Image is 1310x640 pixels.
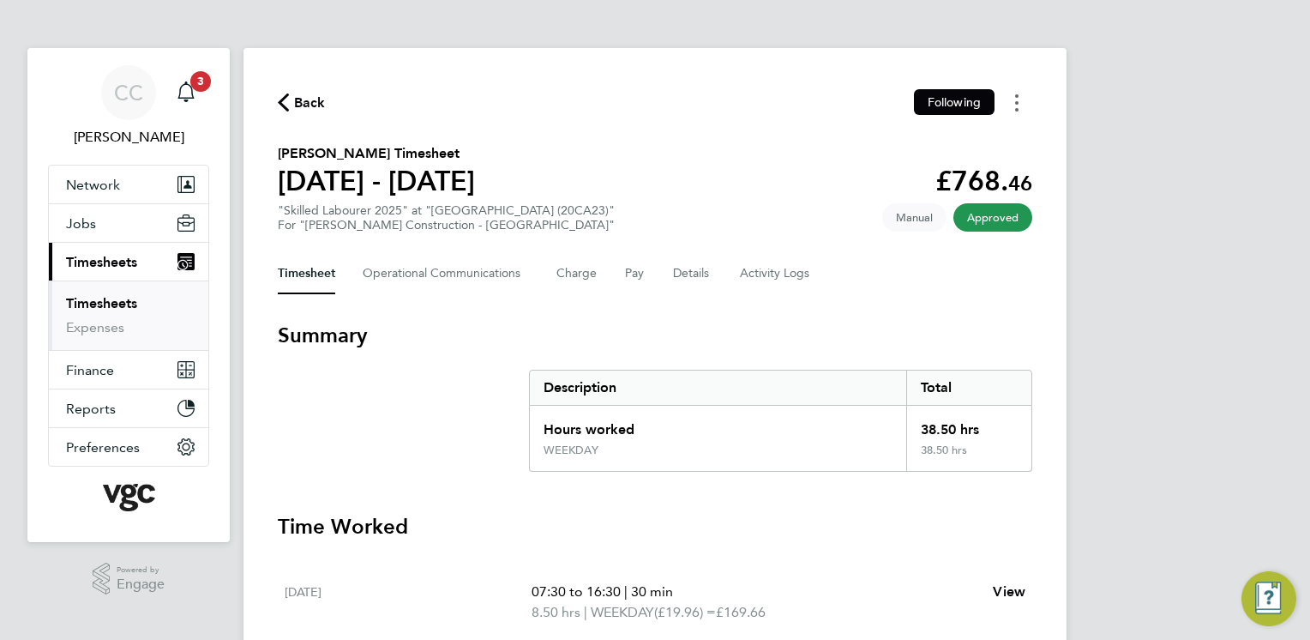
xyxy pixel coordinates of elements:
[906,406,1031,444] div: 38.50 hrs
[654,604,716,620] span: (£19.96) =
[49,389,208,427] button: Reports
[624,583,628,600] span: |
[631,583,673,600] span: 30 min
[278,203,615,232] div: "Skilled Labourer 2025" at "[GEOGRAPHIC_DATA] (20CA23)"
[27,48,230,542] nav: Main navigation
[49,243,208,281] button: Timesheets
[530,406,906,444] div: Hours worked
[914,89,995,115] button: Following
[1008,171,1032,196] span: 46
[591,602,654,623] span: WEEKDAY
[48,484,209,511] a: Go to home page
[363,253,529,294] button: Operational Communications
[953,203,1032,232] span: This timesheet has been approved.
[530,371,906,405] div: Description
[584,604,587,620] span: |
[716,604,766,620] span: £169.66
[673,253,712,294] button: Details
[103,484,155,511] img: vgcgroup-logo-retina.png
[278,92,326,113] button: Back
[48,65,209,148] a: CC[PERSON_NAME]
[93,563,165,595] a: Powered byEngage
[529,370,1032,472] div: Summary
[114,82,143,104] span: CC
[906,371,1031,405] div: Total
[278,164,475,198] h1: [DATE] - [DATE]
[278,253,335,294] button: Timesheet
[66,319,124,335] a: Expenses
[882,203,946,232] span: This timesheet was manually created.
[49,351,208,389] button: Finance
[66,362,114,378] span: Finance
[66,295,137,311] a: Timesheets
[993,583,1025,600] span: View
[556,253,598,294] button: Charge
[49,166,208,203] button: Network
[740,253,812,294] button: Activity Logs
[1241,571,1296,626] button: Engage Resource Center
[285,582,532,623] div: [DATE]
[48,127,209,148] span: Connor Campbell
[906,444,1031,471] div: 38.50 hrs
[66,439,140,456] span: Preferences
[278,513,1032,540] h3: Time Worked
[532,604,580,620] span: 8.50 hrs
[169,65,203,120] a: 3
[66,215,96,232] span: Jobs
[190,71,211,92] span: 3
[66,254,137,270] span: Timesheets
[66,401,116,417] span: Reports
[532,583,621,600] span: 07:30 to 16:30
[928,94,981,110] span: Following
[278,143,475,164] h2: [PERSON_NAME] Timesheet
[993,582,1025,602] a: View
[49,428,208,466] button: Preferences
[278,322,1032,349] h3: Summary
[66,177,120,193] span: Network
[935,165,1032,197] app-decimal: £768.
[1001,89,1032,116] button: Timesheets Menu
[117,563,165,577] span: Powered by
[49,204,208,242] button: Jobs
[117,577,165,592] span: Engage
[544,444,598,457] div: WEEKDAY
[49,281,208,350] div: Timesheets
[625,253,646,294] button: Pay
[278,218,615,232] div: For "[PERSON_NAME] Construction - [GEOGRAPHIC_DATA]"
[294,93,326,113] span: Back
